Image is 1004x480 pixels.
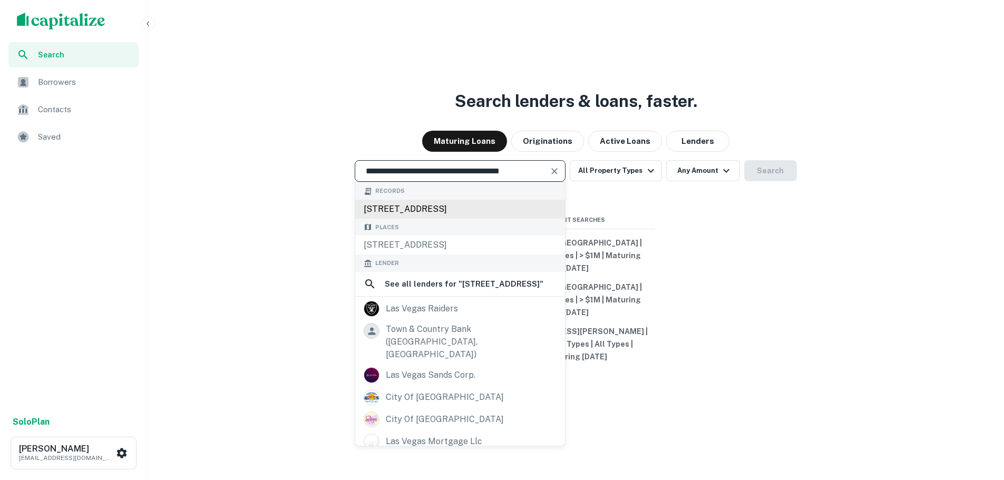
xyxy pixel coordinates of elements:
[355,386,565,408] a: city of [GEOGRAPHIC_DATA]
[385,278,543,290] h6: See all lenders for " [STREET_ADDRESS] "
[13,417,50,427] strong: Solo Plan
[375,259,399,268] span: Lender
[666,131,729,152] button: Lenders
[38,76,132,89] span: Borrowers
[375,223,399,232] span: Places
[497,233,655,278] button: [US_STATE], [GEOGRAPHIC_DATA] | Retail | All Types | > $1M | Maturing [DATE]
[8,70,139,95] a: Borrowers
[38,103,132,116] span: Contacts
[364,434,379,449] img: picture
[364,390,379,405] img: picture
[511,131,584,152] button: Originations
[11,437,137,469] button: [PERSON_NAME][EMAIL_ADDRESS][DOMAIN_NAME]
[19,453,114,463] p: [EMAIL_ADDRESS][DOMAIN_NAME]
[8,124,139,150] a: Saved
[38,49,132,61] span: Search
[355,364,565,386] a: las vegas sands corp.
[455,89,697,114] h3: Search lenders & loans, faster.
[666,160,740,181] button: Any Amount
[386,434,482,449] div: las vegas mortgage llc
[364,412,379,427] img: picture
[355,236,565,254] div: [STREET_ADDRESS]
[497,278,655,322] button: [US_STATE], [GEOGRAPHIC_DATA] | Retail | All Types | > $1M | Maturing [DATE]
[8,97,139,122] a: Contacts
[386,323,557,361] div: town & country bank ([GEOGRAPHIC_DATA], [GEOGRAPHIC_DATA])
[355,298,565,320] a: las vegas raiders
[497,215,655,224] span: Recent Searches
[422,131,507,152] button: Maturing Loans
[588,131,662,152] button: Active Loans
[19,445,114,453] h6: [PERSON_NAME]
[355,200,565,219] div: [STREET_ADDRESS]
[547,164,562,179] button: Clear
[951,396,1004,446] iframe: Chat Widget
[386,389,504,405] div: city of [GEOGRAPHIC_DATA]
[38,131,132,143] span: Saved
[570,160,661,181] button: All Property Types
[8,42,139,67] a: Search
[364,301,379,316] img: picture
[386,301,458,317] div: las vegas raiders
[386,367,475,383] div: las vegas sands corp.
[355,320,565,364] a: town & country bank ([GEOGRAPHIC_DATA], [GEOGRAPHIC_DATA])
[355,430,565,453] a: las vegas mortgage llc
[497,322,655,366] button: [STREET_ADDRESS][PERSON_NAME] | All Property Types | All Types | Maturing [DATE]
[355,408,565,430] a: city of [GEOGRAPHIC_DATA]
[364,368,379,383] img: picture
[17,13,105,30] img: capitalize-logo.png
[386,412,504,427] div: city of [GEOGRAPHIC_DATA]
[375,187,405,195] span: Records
[13,416,50,428] a: SoloPlan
